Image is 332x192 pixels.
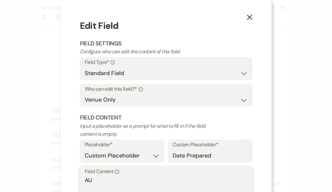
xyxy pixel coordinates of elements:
[80,19,252,33] h1: Edit Field
[85,167,248,176] label: Field Content
[85,58,248,67] label: Field Type*
[80,40,252,48] h2: Field Settings
[85,85,248,94] label: Who can edit this field?*
[80,122,218,138] p: Input a placeholder as a prompt for what to fill in if the field content is empty.
[173,140,248,150] label: Custom Placeholder*
[80,48,218,56] p: Configure who can edit the content of this field.
[80,114,252,122] h2: Field Content
[85,140,160,150] label: Placeholder*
